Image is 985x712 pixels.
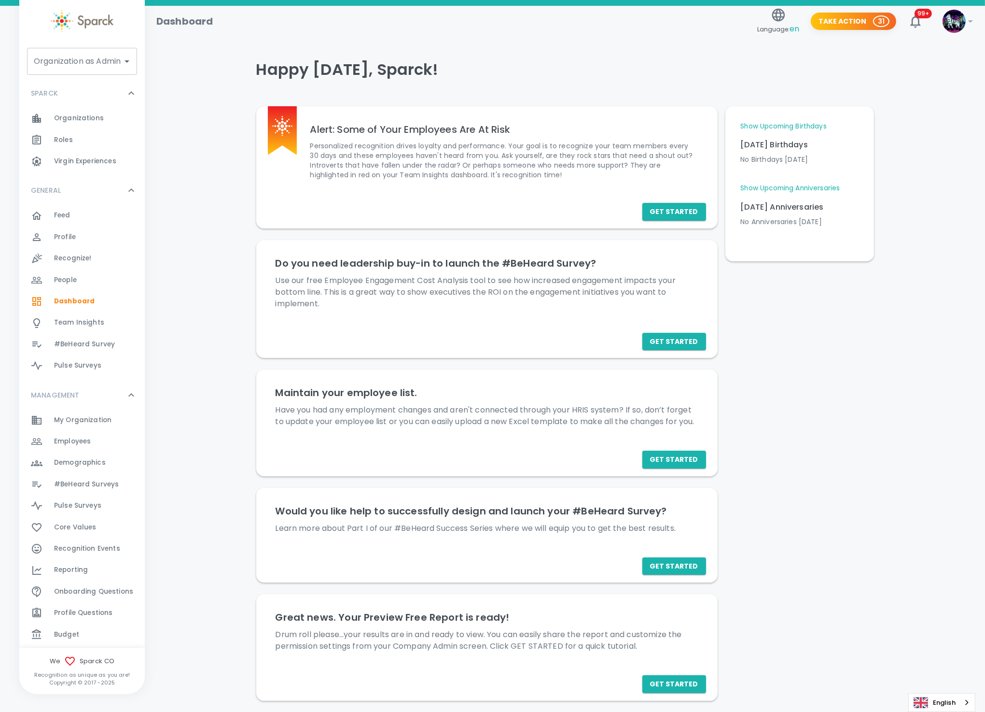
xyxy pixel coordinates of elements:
div: Recognition Events [19,538,145,559]
span: Organizations [54,114,104,123]
h6: Would you like help to successfully design and launch your #BeHeard Survey? [276,503,698,519]
button: Get Started [642,557,706,575]
span: We Sparck CO [19,655,145,667]
p: [DATE] Birthdays [741,139,859,151]
h1: Dashboard [156,14,213,29]
span: Recognition Events [54,544,120,554]
span: Recognize! [54,254,92,263]
p: 31 [878,16,885,26]
span: #BeHeard Surveys [54,480,119,489]
div: #BeHeard Survey [19,334,145,355]
div: MANAGEMENT [19,381,145,410]
a: Demographics [19,452,145,473]
img: Sparck logo [51,10,113,32]
p: Copyright © 2017 - 2025 [19,679,145,686]
div: Virgin Experiences [19,151,145,172]
span: Pulse Surveys [54,501,101,511]
button: Get Started [642,675,706,693]
div: Language [908,693,975,712]
p: No Anniversaries [DATE] [741,217,859,227]
span: Employees [54,437,91,446]
span: Virgin Experiences [54,157,116,166]
button: Get Started [642,203,706,221]
a: Profile [19,227,145,248]
span: Reporting [54,565,88,575]
a: People [19,270,145,291]
p: No Birthdays [DATE] [741,155,859,164]
a: Show Upcoming Anniversaries [741,184,840,193]
a: My Organization [19,410,145,431]
button: Take Action 31 [811,13,896,30]
img: Picture of Sparck [943,10,966,33]
p: Have you had any employment changes and aren't connected through your HRIS system? If so, don’t f... [276,404,698,427]
a: Sparck logo [19,10,145,32]
span: Onboarding Questions [54,587,133,597]
div: Profile Questions [19,602,145,624]
span: 99+ [915,9,932,18]
a: Reporting [19,559,145,581]
a: Feed [19,205,145,226]
a: Pulse Surveys [19,495,145,516]
a: Organizations [19,108,145,129]
span: Profile Questions [54,608,113,618]
div: Pulse Surveys [19,355,145,376]
p: GENERAL [31,185,61,195]
p: [DATE] Anniversaries [741,201,859,213]
a: Onboarding Questions [19,581,145,602]
a: Roles [19,129,145,151]
aside: Language selected: English [908,693,975,712]
h6: Do you need leadership buy-in to launch the #BeHeard Survey? [276,256,698,271]
button: Get Started [642,333,706,351]
span: #BeHeard Survey [54,340,115,349]
p: Learn more about Part I of our #BeHeard Success Series where we will equip you to get the best re... [276,523,698,534]
div: SPARCK [19,79,145,108]
span: Roles [54,135,73,145]
a: English [909,694,975,712]
h4: Happy [DATE], Sparck! [256,60,874,79]
a: Employees [19,431,145,452]
span: Demographics [54,458,106,468]
a: #BeHeard Surveys [19,474,145,495]
span: Profile [54,232,76,242]
button: Language:en [753,4,803,39]
div: Recognize! [19,248,145,269]
p: Personalized recognition drives loyalty and performance. Your goal is to recognize your team memb... [310,141,698,180]
a: Dashboard [19,291,145,312]
a: Team Insights [19,312,145,333]
button: Open [120,55,134,68]
h6: Great news. Your Preview Free Report is ready! [276,610,698,625]
div: SPARCK [19,108,145,176]
span: Team Insights [54,318,104,328]
div: MANAGEMENT [19,410,145,649]
span: My Organization [54,415,111,425]
p: Use our free Employee Engagement Cost Analysis tool to see how increased engagement impacts your ... [276,275,698,310]
span: Feed [54,211,70,220]
img: Sparck logo [272,116,292,136]
a: Core Values [19,517,145,538]
button: 99+ [904,10,927,33]
a: Show Upcoming Birthdays [741,122,827,131]
a: Get Started [642,451,706,469]
h6: Alert: Some of Your Employees Are At Risk [310,122,698,137]
p: Recognition as unique as you are! [19,671,145,679]
div: GENERAL [19,176,145,205]
span: People [54,275,77,285]
span: Dashboard [54,297,95,306]
span: Pulse Surveys [54,361,101,370]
